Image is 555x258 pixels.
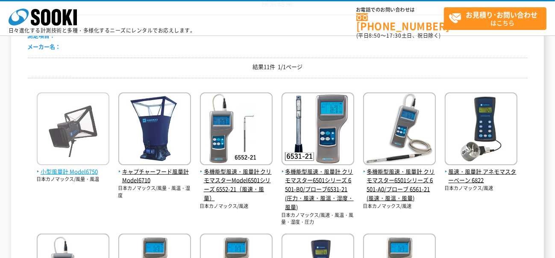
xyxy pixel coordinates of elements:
[118,185,191,199] p: 日本カノマックス/風量・風温・湿度
[386,32,402,39] span: 17:30
[118,158,191,185] a: キャプチャーフード風量計 Model6710
[200,203,273,210] p: 日本カノマックス/風速
[445,92,517,167] img: 6822
[363,92,436,167] img: 6501-A0/プローブ 6561-21(風速・風温・風量)
[200,158,273,203] a: 多機能型風速・風量計 クリモマスターModel6501シリーズ 6552-21（風速・風量）
[282,212,354,226] p: 日本カノマックス/風速・風温・風量・湿度・圧力
[356,13,444,31] a: [PHONE_NUMBER]
[9,28,196,33] p: 日々進化する計測技術と多種・多様化するニーズにレンタルでお応えします。
[37,158,109,176] a: 小型風量計 Model6750
[282,158,354,212] a: 多機能型風速・風量計 クリモマスター6501シリーズ 6501-B0/プローブ6531-21(圧力・風速・風温・湿度・風量)
[28,42,61,50] span: メーカー名：
[118,92,191,167] img: Model6710
[444,7,546,30] a: お見積り･お問い合わせはこちら
[37,167,109,176] span: 小型風量計 Model6750
[449,8,546,29] span: はこちら
[37,176,109,183] p: 日本カノマックス/風量・風温
[363,167,436,203] span: 多機能型風速・風量計 クリモマスター6501シリーズ 6501-A0/プローブ 6561-21(風速・風温・風量)
[118,167,191,185] span: キャプチャーフード風量計 Model6710
[445,167,517,185] span: 風速・風量計 アネモマスターベーン 6822
[356,32,441,39] span: (平日 ～ 土日、祝日除く)
[363,158,436,203] a: 多機能型風速・風量計 クリモマスター6501シリーズ 6501-A0/プローブ 6561-21(風速・風温・風量)
[28,62,528,71] p: 結果11件 1/1ページ
[356,7,444,12] span: お電話でのお問い合わせは
[445,185,517,192] p: 日本カノマックス/風速
[369,32,381,39] span: 8:50
[282,167,354,212] span: 多機能型風速・風量計 クリモマスター6501シリーズ 6501-B0/プローブ6531-21(圧力・風速・風温・湿度・風量)
[445,158,517,185] a: 風速・風量計 アネモマスターベーン 6822
[466,9,538,20] strong: お見積り･お問い合わせ
[282,92,354,167] img: 6501-B0/プローブ6531-21(圧力・風速・風温・湿度・風量)
[200,167,273,203] span: 多機能型風速・風量計 クリモマスターModel6501シリーズ 6552-21（風速・風量）
[363,203,436,210] p: 日本カノマックス/風速
[200,92,273,167] img: 6552-21（風速・風量）
[37,92,109,167] img: Model6750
